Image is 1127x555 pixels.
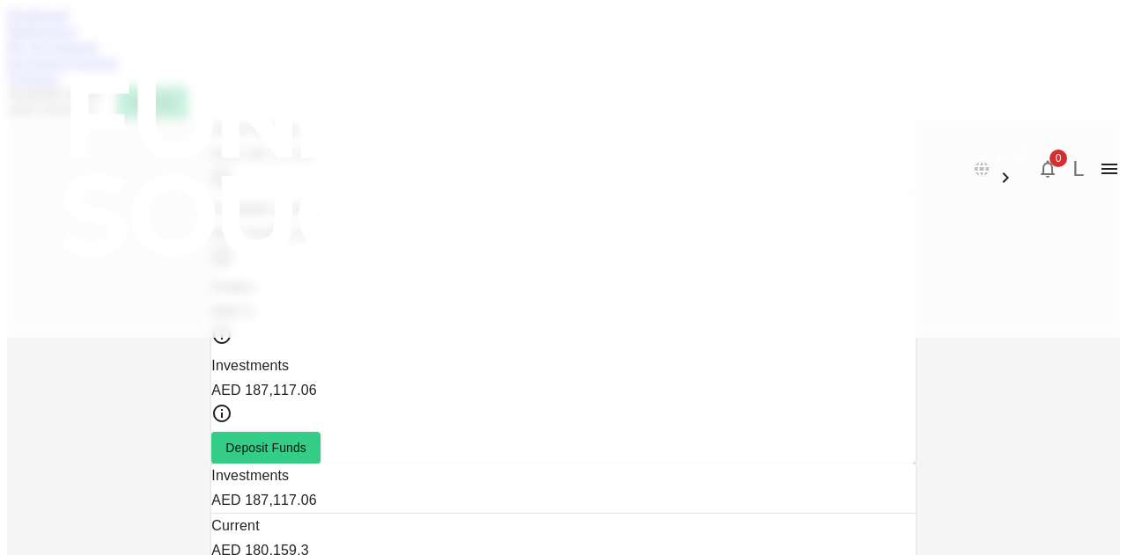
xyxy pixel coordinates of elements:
button: 0 [1030,151,1065,186]
span: Investments [211,468,289,483]
div: AED 187,117.06 [211,378,915,403]
span: Investments [211,358,289,373]
div: AED 187,117.06 [211,488,915,513]
span: Current [211,518,259,533]
button: Deposit Funds [211,432,320,464]
span: 0 [1050,150,1067,167]
button: L [1065,156,1092,182]
span: العربية [995,150,1030,164]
